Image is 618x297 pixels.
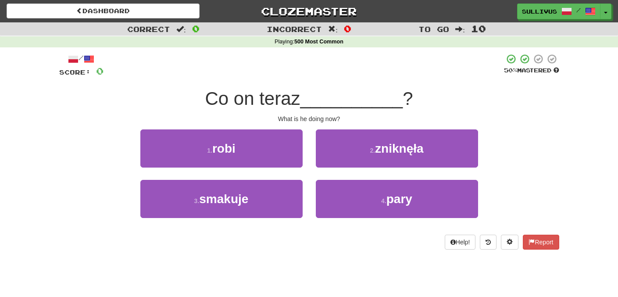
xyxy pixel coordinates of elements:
[140,180,303,218] button: 3.smakuje
[294,39,343,45] strong: 500 Most Common
[471,23,486,34] span: 10
[300,88,403,109] span: __________
[455,25,465,33] span: :
[316,180,478,218] button: 4.pary
[386,192,412,206] span: pary
[59,54,104,64] div: /
[576,7,581,13] span: /
[192,23,200,34] span: 0
[176,25,186,33] span: :
[7,4,200,18] a: Dashboard
[523,235,559,250] button: Report
[517,4,600,19] a: sullivus /
[381,197,386,204] small: 4 .
[127,25,170,33] span: Correct
[96,65,104,76] span: 0
[445,235,476,250] button: Help!
[328,25,338,33] span: :
[199,192,248,206] span: smakuje
[207,147,212,154] small: 1 .
[267,25,322,33] span: Incorrect
[205,88,300,109] span: Co on teraz
[375,142,423,155] span: zniknęła
[370,147,375,154] small: 2 .
[194,197,200,204] small: 3 .
[480,235,497,250] button: Round history (alt+y)
[316,129,478,168] button: 2.zniknęła
[504,67,517,74] span: 50 %
[59,68,91,76] span: Score:
[504,67,559,75] div: Mastered
[59,115,559,123] div: What is he doing now?
[403,88,413,109] span: ?
[212,142,236,155] span: robi
[213,4,406,19] a: Clozemaster
[344,23,351,34] span: 0
[522,7,557,15] span: sullivus
[418,25,449,33] span: To go
[140,129,303,168] button: 1.robi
